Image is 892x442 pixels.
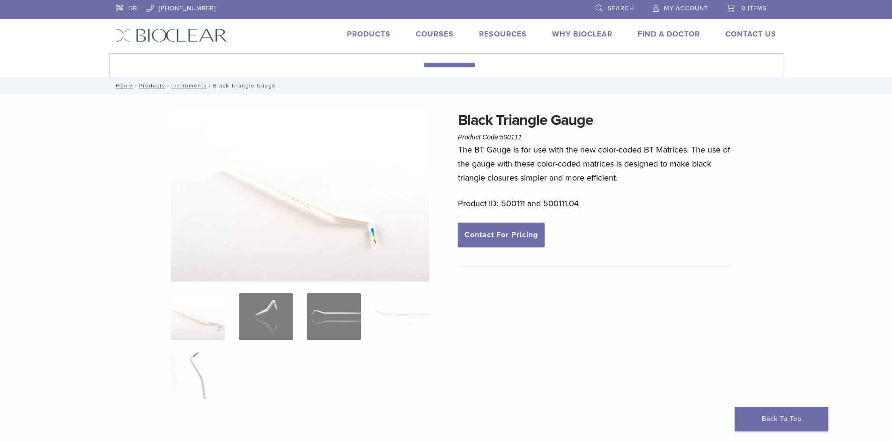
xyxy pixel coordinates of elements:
[458,109,733,131] h1: Black Triangle Gauge
[347,29,391,39] a: Products
[735,407,828,431] a: Back To Top
[458,143,733,185] p: The BT Gauge is for use with the new color-coded BT Matrices. The use of the gauge with these col...
[458,223,545,247] a: Contact For Pricing
[664,5,708,12] span: My Account
[207,83,213,88] span: /
[416,29,454,39] a: Courses
[133,83,139,88] span: /
[458,196,733,210] p: Product ID: 500111 and 500111.04
[165,83,171,88] span: /
[109,77,783,94] nav: Black Triangle Gauge
[171,293,225,340] img: Black-Triangle-Gauge-1-324x324.jpg
[552,29,612,39] a: Why Bioclear
[725,29,776,39] a: Contact Us
[608,5,634,12] span: Search
[171,82,207,89] a: Instruments
[500,133,522,141] span: 500111
[113,82,133,89] a: Home
[307,293,361,340] img: Black Triangle Gauge - Image 3
[239,293,293,340] img: Black Triangle Gauge - Image 2
[171,352,225,399] img: Black Triangle Gauge - Image 5
[375,293,429,340] img: Black Triangle Gauge - Image 4
[139,82,165,89] a: Products
[458,133,522,141] span: Product Code:
[171,109,429,282] img: Black Triangle Gauge-1
[116,29,227,42] img: Bioclear
[742,5,767,12] span: 0 items
[638,29,700,39] a: Find A Doctor
[479,29,527,39] a: Resources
